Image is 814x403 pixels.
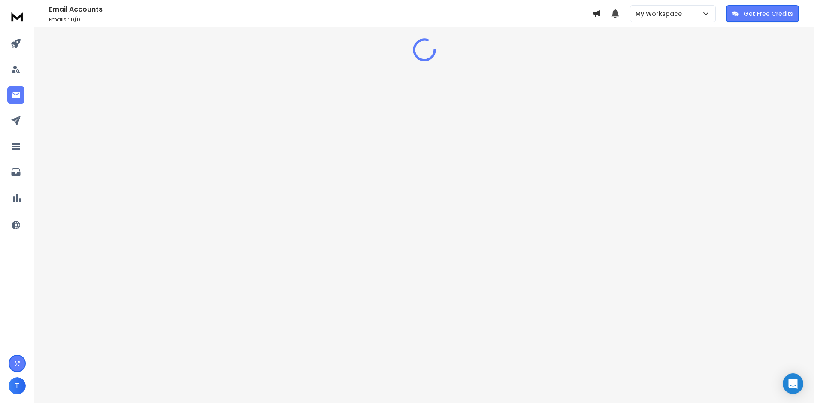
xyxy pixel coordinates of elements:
[70,16,80,23] span: 0 / 0
[49,4,592,15] h1: Email Accounts
[49,16,592,23] p: Emails :
[744,9,793,18] p: Get Free Credits
[9,377,26,394] button: T
[635,9,685,18] p: My Workspace
[726,5,799,22] button: Get Free Credits
[9,9,26,24] img: logo
[783,373,803,394] div: Open Intercom Messenger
